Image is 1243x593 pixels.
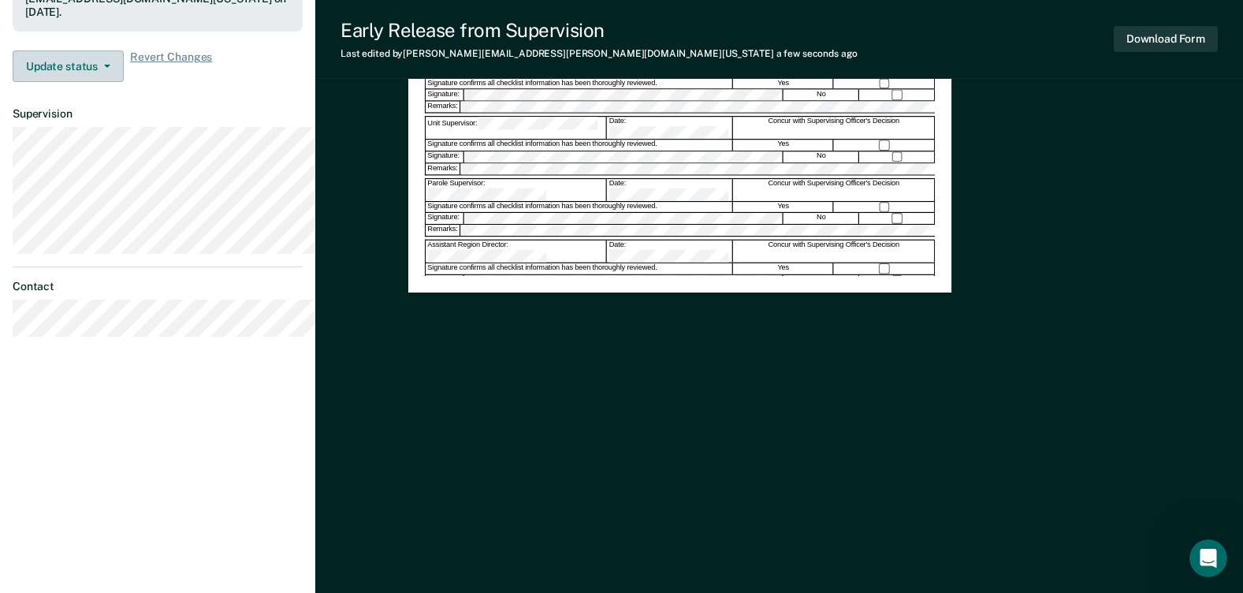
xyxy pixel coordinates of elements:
[733,263,833,274] div: Yes
[607,117,732,140] div: Date:
[426,241,606,263] div: Assistant Region Director:
[776,48,858,59] span: a few seconds ago
[1189,539,1227,577] iframe: Intercom live chat
[341,19,858,42] div: Early Release from Supervision
[607,179,732,201] div: Date:
[13,50,124,82] button: Update status
[426,226,460,237] div: Remarks:
[13,107,303,121] dt: Supervision
[733,179,935,201] div: Concur with Supervising Officer's Decision
[784,275,859,286] div: No
[733,202,833,212] div: Yes
[1114,26,1218,52] button: Download Form
[733,117,935,140] div: Concur with Supervising Officer's Decision
[426,202,732,212] div: Signature confirms all checklist information has been thoroughly reviewed.
[784,214,859,225] div: No
[426,151,464,162] div: Signature:
[733,78,833,88] div: Yes
[426,102,460,113] div: Remarks:
[733,241,935,263] div: Concur with Supervising Officer's Decision
[426,117,606,140] div: Unit Supervisor:
[426,179,606,201] div: Parole Supervisor:
[426,214,464,225] div: Signature:
[426,140,732,151] div: Signature confirms all checklist information has been thoroughly reviewed.
[341,48,858,59] div: Last edited by [PERSON_NAME][EMAIL_ADDRESS][PERSON_NAME][DOMAIN_NAME][US_STATE]
[130,50,212,82] span: Revert Changes
[426,90,464,101] div: Signature:
[733,140,833,151] div: Yes
[607,241,732,263] div: Date:
[426,163,460,174] div: Remarks:
[426,78,732,88] div: Signature confirms all checklist information has been thoroughly reviewed.
[13,280,303,293] dt: Contact
[426,263,732,274] div: Signature confirms all checklist information has been thoroughly reviewed.
[784,151,859,162] div: No
[426,275,464,286] div: Signature:
[784,90,859,101] div: No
